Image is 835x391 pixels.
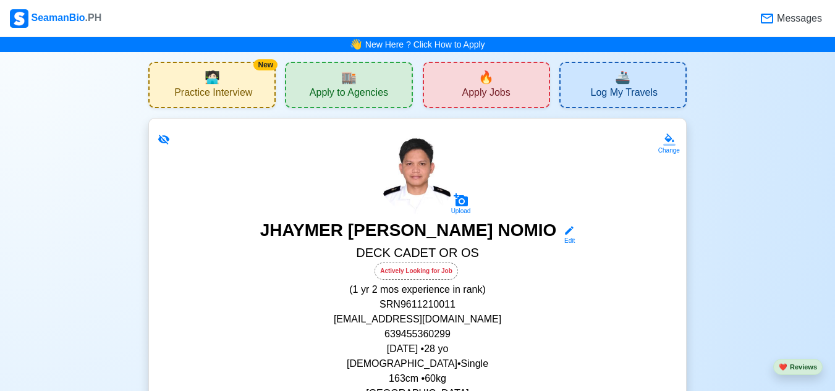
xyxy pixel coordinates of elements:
button: heartReviews [773,359,823,376]
a: New Here ? Click How to Apply [365,40,485,49]
span: Apply to Agencies [310,86,388,102]
span: Log My Travels [591,86,658,102]
span: travel [615,68,630,86]
p: [EMAIL_ADDRESS][DOMAIN_NAME] [164,312,671,327]
div: Edit [559,236,575,245]
p: [DATE] • 28 yo [164,342,671,356]
h3: JHAYMER [PERSON_NAME] NOMIO [260,220,557,245]
p: 639455360299 [164,327,671,342]
div: Upload [451,208,471,215]
span: interview [205,68,220,86]
span: bell [347,35,365,54]
span: Apply Jobs [462,86,510,102]
h5: DECK CADET OR OS [164,245,671,263]
span: agencies [341,68,357,86]
img: Logo [10,9,28,28]
p: SRN 9611210011 [164,297,671,312]
div: New [253,59,278,70]
div: Change [658,146,680,155]
span: new [478,68,494,86]
p: (1 yr 2 mos experience in rank) [164,282,671,297]
p: 163 cm • 60 kg [164,371,671,386]
div: SeamanBio [10,9,101,28]
span: heart [779,363,787,371]
span: Practice Interview [174,86,252,102]
p: [DEMOGRAPHIC_DATA] • Single [164,356,671,371]
span: Messages [774,11,822,26]
div: Actively Looking for Job [375,263,458,280]
span: .PH [85,12,102,23]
